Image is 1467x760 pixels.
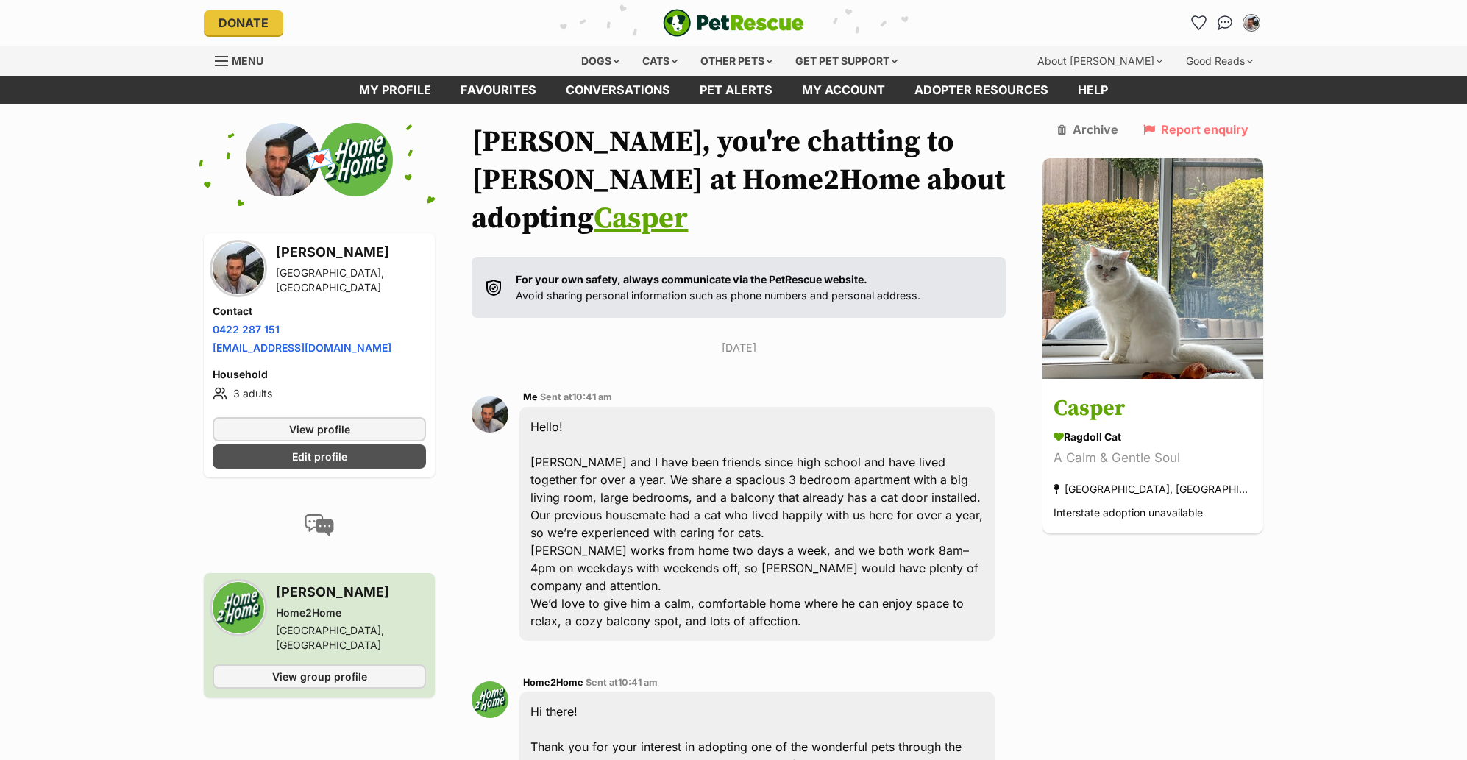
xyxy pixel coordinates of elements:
[289,422,350,437] span: View profile
[632,46,688,76] div: Cats
[1027,46,1173,76] div: About [PERSON_NAME]
[272,669,367,684] span: View group profile
[303,143,336,175] span: 💌
[690,46,783,76] div: Other pets
[276,266,426,295] div: [GEOGRAPHIC_DATA], [GEOGRAPHIC_DATA]
[472,396,508,433] img: Brendon Simpson profile pic
[292,449,347,464] span: Edit profile
[663,9,804,37] a: PetRescue
[1054,429,1252,444] div: Ragdoll Cat
[1240,11,1263,35] button: My account
[1213,11,1237,35] a: Conversations
[1042,158,1263,379] img: Casper
[213,664,426,689] a: View group profile
[246,123,319,196] img: Brendon Simpson profile pic
[1187,11,1210,35] a: Favourites
[516,273,867,285] strong: For your own safety, always communicate via the PetRescue website.
[572,391,612,402] span: 10:41 am
[1054,479,1252,499] div: [GEOGRAPHIC_DATA], [GEOGRAPHIC_DATA]
[472,340,1006,355] p: [DATE]
[215,46,274,73] a: Menu
[446,76,551,104] a: Favourites
[594,200,688,237] a: Casper
[213,341,391,354] a: [EMAIL_ADDRESS][DOMAIN_NAME]
[523,677,583,688] span: Home2Home
[276,242,426,263] h3: [PERSON_NAME]
[586,677,658,688] span: Sent at
[540,391,612,402] span: Sent at
[1187,11,1263,35] ul: Account quick links
[685,76,787,104] a: Pet alerts
[213,385,426,402] li: 3 adults
[213,444,426,469] a: Edit profile
[618,677,658,688] span: 10:41 am
[785,46,908,76] div: Get pet support
[1244,15,1259,30] img: Brendon Simpson profile pic
[1176,46,1263,76] div: Good Reads
[551,76,685,104] a: conversations
[523,391,538,402] span: Me
[663,9,804,37] img: logo-e224e6f780fb5917bec1dbf3a21bbac754714ae5b6737aabdf751b685950b380.svg
[344,76,446,104] a: My profile
[276,623,426,653] div: [GEOGRAPHIC_DATA], [GEOGRAPHIC_DATA]
[1218,15,1233,30] img: chat-41dd97257d64d25036548639549fe6c8038ab92f7586957e7f3b1b290dea8141.svg
[787,76,900,104] a: My account
[472,123,1006,238] h1: [PERSON_NAME], you're chatting to [PERSON_NAME] at Home2Home about adopting
[1042,381,1263,533] a: Casper Ragdoll Cat A Calm & Gentle Soul [GEOGRAPHIC_DATA], [GEOGRAPHIC_DATA] Interstate adoption ...
[319,123,393,196] img: Home2Home profile pic
[1063,76,1123,104] a: Help
[276,582,426,603] h3: [PERSON_NAME]
[1054,392,1252,425] h3: Casper
[1143,123,1248,136] a: Report enquiry
[213,243,264,294] img: Brendon Simpson profile pic
[1054,506,1203,519] span: Interstate adoption unavailable
[276,605,426,620] div: Home2Home
[1054,448,1252,468] div: A Calm & Gentle Soul
[232,54,263,67] span: Menu
[900,76,1063,104] a: Adopter resources
[571,46,630,76] div: Dogs
[213,582,264,633] img: Home2Home profile pic
[516,271,920,303] p: Avoid sharing personal information such as phone numbers and personal address.
[519,407,995,641] div: Hello! [PERSON_NAME] and I have been friends since high school and have lived together for over a...
[213,304,426,319] h4: Contact
[1057,123,1118,136] a: Archive
[213,417,426,441] a: View profile
[213,367,426,382] h4: Household
[204,10,283,35] a: Donate
[472,681,508,718] img: Home2Home profile pic
[213,323,280,335] a: 0422 287 151
[305,514,334,536] img: conversation-icon-4a6f8262b818ee0b60e3300018af0b2d0b884aa5de6e9bcb8d3d4eeb1a70a7c4.svg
